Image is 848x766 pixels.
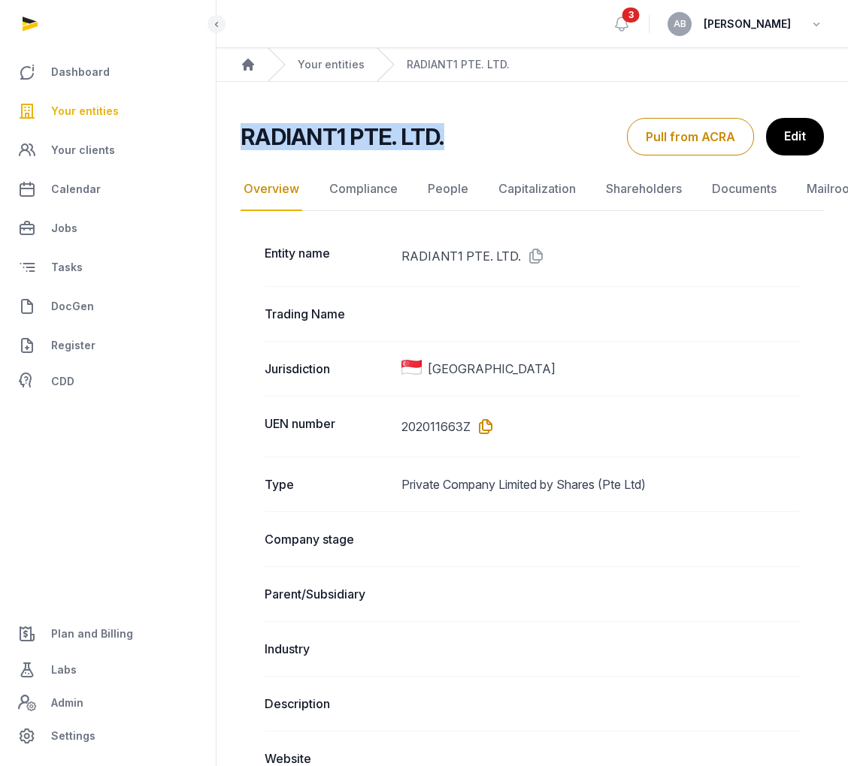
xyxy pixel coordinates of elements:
a: DocGen [12,288,204,324]
nav: Breadcrumb [217,48,848,82]
dt: UEN number [265,415,389,439]
a: Your clients [12,132,204,168]
a: Capitalization [495,167,579,211]
dd: RADIANT1 PTE. LTD. [401,244,800,268]
a: Plan and Billing [12,616,204,652]
dd: Private Company Limited by Shares (Pte Ltd) [401,475,800,493]
span: CDD [51,372,74,391]
a: Shareholders [603,167,685,211]
a: Tasks [12,249,204,285]
a: Settings [12,718,204,754]
span: [PERSON_NAME] [704,15,791,33]
a: Documents [709,167,780,211]
dt: Description [265,695,389,713]
nav: Tabs [241,167,824,211]
a: Overview [241,167,302,211]
dt: Trading Name [265,305,389,323]
a: Dashboard [12,54,204,90]
span: Register [51,336,95,354]
a: CDD [12,366,204,397]
dt: Type [265,475,389,493]
span: Dashboard [51,63,110,81]
span: Your entities [51,102,119,120]
span: Admin [51,694,83,712]
span: Your clients [51,141,115,159]
span: Settings [51,727,95,745]
button: AB [668,12,692,36]
a: Register [12,327,204,363]
a: Calendar [12,171,204,207]
span: Tasks [51,258,83,276]
a: Labs [12,652,204,688]
dt: Company stage [265,530,389,548]
dt: Entity name [265,244,389,268]
button: Pull from ACRA [627,118,754,155]
span: DocGen [51,297,94,315]
a: Your entities [12,93,204,129]
span: Plan and Billing [51,625,133,643]
h2: RADIANT1 PTE. LTD. [241,123,444,150]
span: AB [674,20,686,29]
span: [GEOGRAPHIC_DATA] [428,360,556,378]
a: RADIANT1 PTE. LTD. [407,57,510,72]
dt: Parent/Subsidiary [265,585,389,603]
a: Edit [766,118,824,155]
span: 3 [622,8,640,23]
a: Admin [12,688,204,718]
span: Labs [51,661,77,679]
dt: Jurisdiction [265,360,389,378]
dt: Industry [265,640,389,658]
span: Jobs [51,219,77,237]
a: Jobs [12,210,204,246]
dd: 202011663Z [401,415,800,439]
a: Your entities [298,57,365,72]
span: Calendar [51,180,101,198]
a: Compliance [326,167,401,211]
a: People [425,167,471,211]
